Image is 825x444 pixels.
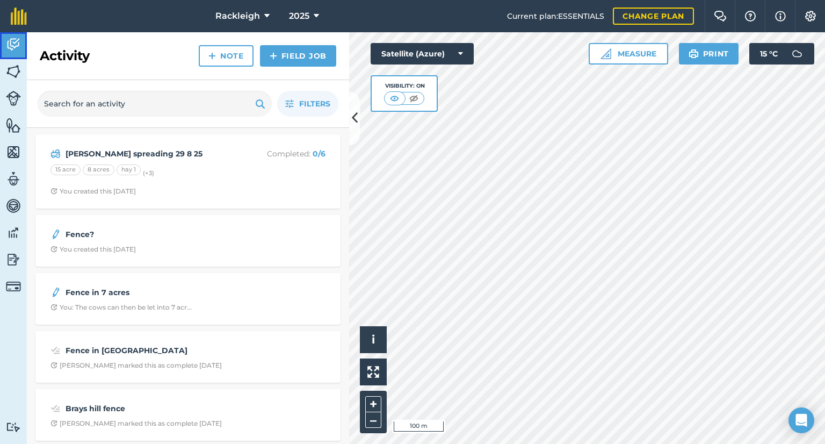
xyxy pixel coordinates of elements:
img: svg+xml;base64,PD94bWwgdmVyc2lvbj0iMS4wIiBlbmNvZGluZz0idXRmLTgiPz4KPCEtLSBHZW5lcmF0b3I6IEFkb2JlIE... [6,198,21,214]
img: svg+xml;base64,PD94bWwgdmVyc2lvbj0iMS4wIiBlbmNvZGluZz0idXRmLTgiPz4KPCEtLSBHZW5lcmF0b3I6IEFkb2JlIE... [50,228,61,241]
img: svg+xml;base64,PD94bWwgdmVyc2lvbj0iMS4wIiBlbmNvZGluZz0idXRmLTgiPz4KPCEtLSBHZW5lcmF0b3I6IEFkb2JlIE... [6,225,21,241]
button: – [365,412,381,428]
img: svg+xml;base64,PHN2ZyB4bWxucz0iaHR0cDovL3d3dy53My5vcmcvMjAwMC9zdmciIHdpZHRoPSI1NiIgaGVpZ2h0PSI2MC... [6,63,21,80]
a: Brays hill fenceClock with arrow pointing clockwise[PERSON_NAME] marked this as complete [DATE] [42,396,334,434]
input: Search for an activity [38,91,272,117]
div: You created this [DATE] [50,187,136,196]
img: svg+xml;base64,PHN2ZyB4bWxucz0iaHR0cDovL3d3dy53My5vcmcvMjAwMC9zdmciIHdpZHRoPSI1NiIgaGVpZ2h0PSI2MC... [6,117,21,133]
strong: Brays hill fence [66,403,236,414]
p: Completed : [240,148,325,160]
strong: 0 / 6 [313,149,325,159]
img: svg+xml;base64,PD94bWwgdmVyc2lvbj0iMS4wIiBlbmNvZGluZz0idXRmLTgiPz4KPCEtLSBHZW5lcmF0b3I6IEFkb2JlIE... [6,252,21,268]
img: svg+xml;base64,PHN2ZyB4bWxucz0iaHR0cDovL3d3dy53My5vcmcvMjAwMC9zdmciIHdpZHRoPSIxOSIgaGVpZ2h0PSIyNC... [255,97,265,110]
img: Clock with arrow pointing clockwise [50,420,57,427]
button: Filters [277,91,338,117]
div: Open Intercom Messenger [788,407,814,433]
div: [PERSON_NAME] marked this as complete [DATE] [50,361,222,370]
img: svg+xml;base64,PD94bWwgdmVyc2lvbj0iMS4wIiBlbmNvZGluZz0idXRmLTgiPz4KPCEtLSBHZW5lcmF0b3I6IEFkb2JlIE... [6,37,21,53]
img: svg+xml;base64,PHN2ZyB4bWxucz0iaHR0cDovL3d3dy53My5vcmcvMjAwMC9zdmciIHdpZHRoPSIxNCIgaGVpZ2h0PSIyNC... [208,49,216,62]
img: Four arrows, one pointing top left, one top right, one bottom right and the last bottom left [367,366,379,378]
img: Clock with arrow pointing clockwise [50,362,57,369]
img: svg+xml;base64,PD94bWwgdmVyc2lvbj0iMS4wIiBlbmNvZGluZz0idXRmLTgiPz4KPCEtLSBHZW5lcmF0b3I6IEFkb2JlIE... [50,344,61,357]
img: svg+xml;base64,PHN2ZyB4bWxucz0iaHR0cDovL3d3dy53My5vcmcvMjAwMC9zdmciIHdpZHRoPSI1MCIgaGVpZ2h0PSI0MC... [407,93,421,104]
button: + [365,396,381,412]
img: fieldmargin Logo [11,8,27,25]
img: Ruler icon [600,48,611,59]
a: [PERSON_NAME] spreading 29 8 25Completed: 0/615 acre8 acreshay 1(+3)Clock with arrow pointing clo... [42,141,334,202]
span: Filters [299,98,330,110]
div: hay 1 [117,164,141,175]
span: Current plan : ESSENTIALS [507,10,604,22]
img: A question mark icon [744,11,757,22]
small: (+ 3 ) [143,169,154,177]
strong: Fence? [66,228,236,240]
div: You: The cows can then be let into 7 acr... [50,303,192,312]
img: Two speech bubbles overlapping with the left bubble in the forefront [714,11,727,22]
strong: [PERSON_NAME] spreading 29 8 25 [66,148,236,160]
button: Measure [589,43,668,65]
img: svg+xml;base64,PD94bWwgdmVyc2lvbj0iMS4wIiBlbmNvZGluZz0idXRmLTgiPz4KPCEtLSBHZW5lcmF0b3I6IEFkb2JlIE... [50,286,61,299]
strong: Fence in [GEOGRAPHIC_DATA] [66,345,236,356]
img: svg+xml;base64,PHN2ZyB4bWxucz0iaHR0cDovL3d3dy53My5vcmcvMjAwMC9zdmciIHdpZHRoPSI1NiIgaGVpZ2h0PSI2MC... [6,144,21,160]
div: [PERSON_NAME] marked this as complete [DATE] [50,419,222,428]
img: svg+xml;base64,PD94bWwgdmVyc2lvbj0iMS4wIiBlbmNvZGluZz0idXRmLTgiPz4KPCEtLSBHZW5lcmF0b3I6IEFkb2JlIE... [6,422,21,432]
img: svg+xml;base64,PD94bWwgdmVyc2lvbj0iMS4wIiBlbmNvZGluZz0idXRmLTgiPz4KPCEtLSBHZW5lcmF0b3I6IEFkb2JlIE... [786,43,808,65]
strong: Fence in 7 acres [66,287,236,298]
a: Fence in [GEOGRAPHIC_DATA]Clock with arrow pointing clockwise[PERSON_NAME] marked this as complet... [42,338,334,376]
img: A cog icon [804,11,817,22]
img: svg+xml;base64,PD94bWwgdmVyc2lvbj0iMS4wIiBlbmNvZGluZz0idXRmLTgiPz4KPCEtLSBHZW5lcmF0b3I6IEFkb2JlIE... [6,171,21,187]
img: svg+xml;base64,PHN2ZyB4bWxucz0iaHR0cDovL3d3dy53My5vcmcvMjAwMC9zdmciIHdpZHRoPSI1MCIgaGVpZ2h0PSI0MC... [388,93,401,104]
h2: Activity [40,47,90,65]
div: Visibility: On [384,82,425,90]
span: Rackleigh [215,10,260,23]
img: Clock with arrow pointing clockwise [50,188,57,195]
button: Print [679,43,739,65]
span: 15 ° C [760,43,778,65]
button: Satellite (Azure) [371,43,474,65]
img: svg+xml;base64,PHN2ZyB4bWxucz0iaHR0cDovL3d3dy53My5vcmcvMjAwMC9zdmciIHdpZHRoPSIxOSIgaGVpZ2h0PSIyNC... [689,47,699,60]
span: i [372,333,375,346]
button: 15 °C [749,43,814,65]
a: Field Job [260,45,336,67]
img: svg+xml;base64,PD94bWwgdmVyc2lvbj0iMS4wIiBlbmNvZGluZz0idXRmLTgiPz4KPCEtLSBHZW5lcmF0b3I6IEFkb2JlIE... [50,147,61,160]
div: You created this [DATE] [50,245,136,254]
div: 15 acre [50,164,81,175]
img: Clock with arrow pointing clockwise [50,304,57,311]
img: svg+xml;base64,PHN2ZyB4bWxucz0iaHR0cDovL3d3dy53My5vcmcvMjAwMC9zdmciIHdpZHRoPSIxNCIgaGVpZ2h0PSIyNC... [270,49,277,62]
div: 8 acres [83,164,114,175]
a: Note [199,45,254,67]
button: i [360,326,387,353]
img: svg+xml;base64,PD94bWwgdmVyc2lvbj0iMS4wIiBlbmNvZGluZz0idXRmLTgiPz4KPCEtLSBHZW5lcmF0b3I6IEFkb2JlIE... [50,402,61,415]
img: Clock with arrow pointing clockwise [50,246,57,253]
img: svg+xml;base64,PD94bWwgdmVyc2lvbj0iMS4wIiBlbmNvZGluZz0idXRmLTgiPz4KPCEtLSBHZW5lcmF0b3I6IEFkb2JlIE... [6,91,21,106]
span: 2025 [289,10,309,23]
a: Fence in 7 acresClock with arrow pointing clockwiseYou: The cows can then be let into 7 acr... [42,280,334,318]
a: Fence?Clock with arrow pointing clockwiseYou created this [DATE] [42,221,334,260]
a: Change plan [613,8,694,25]
img: svg+xml;base64,PD94bWwgdmVyc2lvbj0iMS4wIiBlbmNvZGluZz0idXRmLTgiPz4KPCEtLSBHZW5lcmF0b3I6IEFkb2JlIE... [6,279,21,294]
img: svg+xml;base64,PHN2ZyB4bWxucz0iaHR0cDovL3d3dy53My5vcmcvMjAwMC9zdmciIHdpZHRoPSIxNyIgaGVpZ2h0PSIxNy... [775,10,786,23]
